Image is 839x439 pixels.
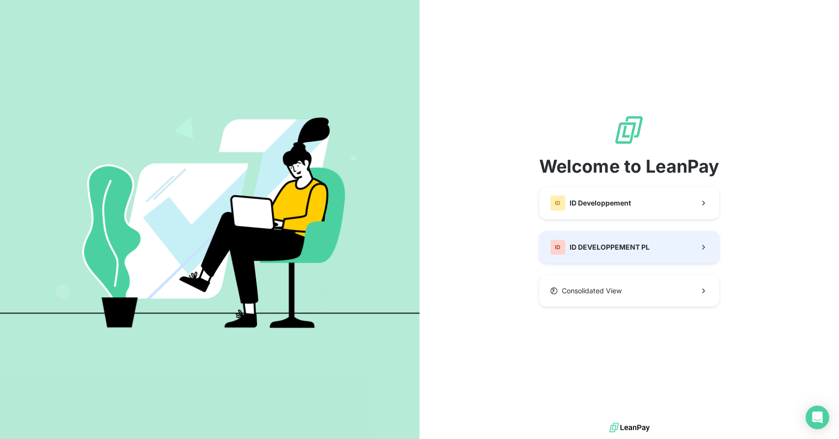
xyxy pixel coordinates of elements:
span: ID Developpement [570,198,631,208]
div: Open Intercom Messenger [806,406,829,429]
span: ID DEVELOPPEMENT PL [570,242,650,252]
img: logo [609,420,650,435]
div: ID [550,195,566,211]
button: IDID DEVELOPPEMENT PL [539,231,720,263]
img: logo sigle [613,114,645,146]
button: Consolidated View [539,275,720,307]
span: Welcome to LeanPay [539,157,720,175]
div: ID [550,239,566,255]
button: IDID Developpement [539,187,720,219]
span: Consolidated View [562,286,622,296]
